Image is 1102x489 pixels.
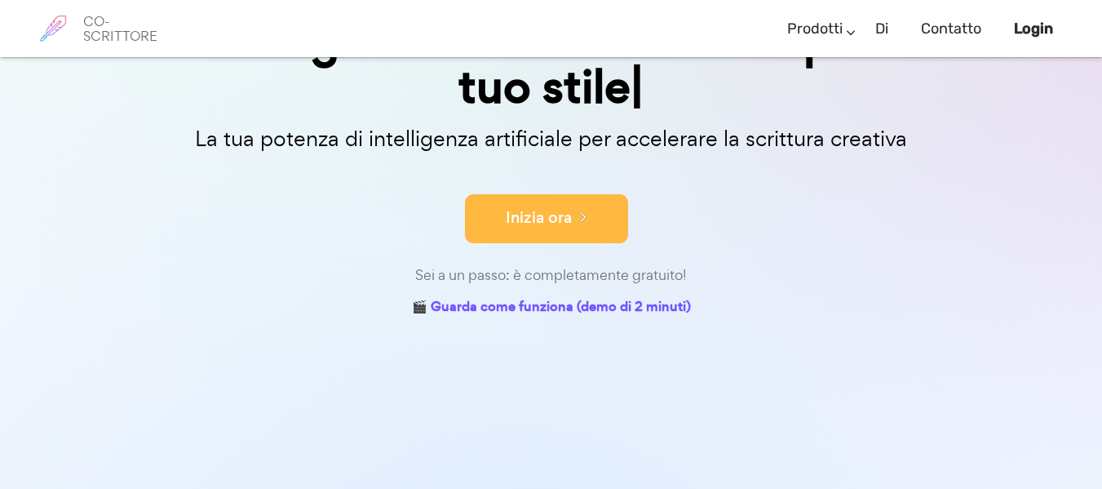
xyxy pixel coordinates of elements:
[921,20,981,38] font: Contatto
[412,297,691,316] font: 🎬 Guarda come funziona (demo di 2 minuti)
[465,194,628,243] button: Inizia ora
[415,265,687,284] font: Sei a un passo: è completamente gratuito!
[1014,20,1053,38] font: Login
[1014,5,1053,53] a: Login
[875,20,888,38] font: Di
[787,5,843,53] a: Prodotti
[195,124,907,153] font: La tua potenza di intelligenza artificiale per accelerare la scrittura creativa
[412,296,691,321] a: 🎬 Guarda come funziona (demo di 2 minuti)
[83,12,157,45] font: CO-SCRITTORE
[921,5,981,53] a: Contatto
[506,207,572,229] font: Inizia ora
[787,20,843,38] font: Prodotti
[33,8,73,49] img: logo del marchio
[875,5,888,53] a: Di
